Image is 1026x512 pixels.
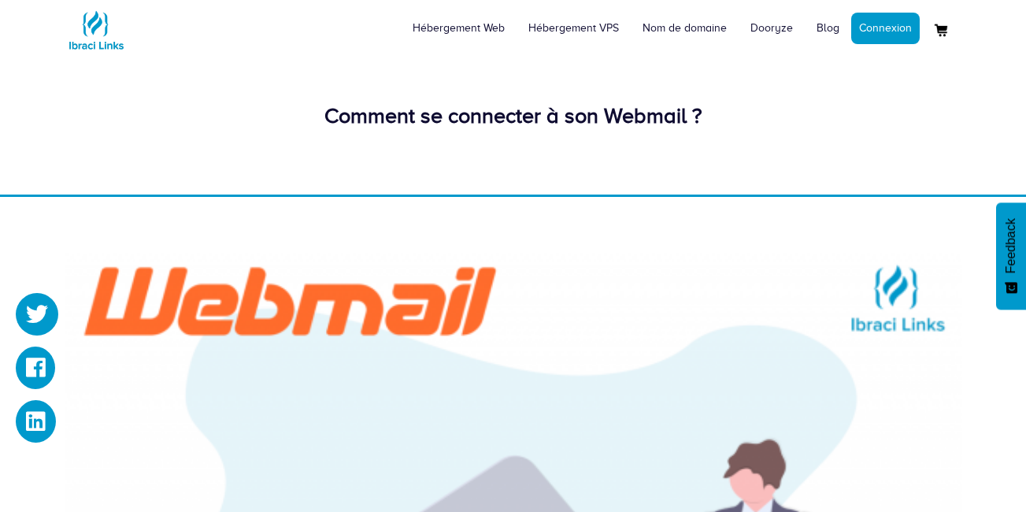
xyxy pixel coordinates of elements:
a: Hébergement VPS [517,5,631,52]
iframe: Drift Widget Chat Controller [947,433,1007,493]
a: Hébergement Web [401,5,517,52]
span: Feedback [1004,218,1018,273]
a: Nom de domaine [631,5,739,52]
a: Dooryze [739,5,805,52]
a: Blog [805,5,851,52]
div: Comment se connecter à son Webmail ? [65,101,962,132]
button: Feedback - Afficher l’enquête [996,202,1026,310]
a: Connexion [851,13,920,44]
